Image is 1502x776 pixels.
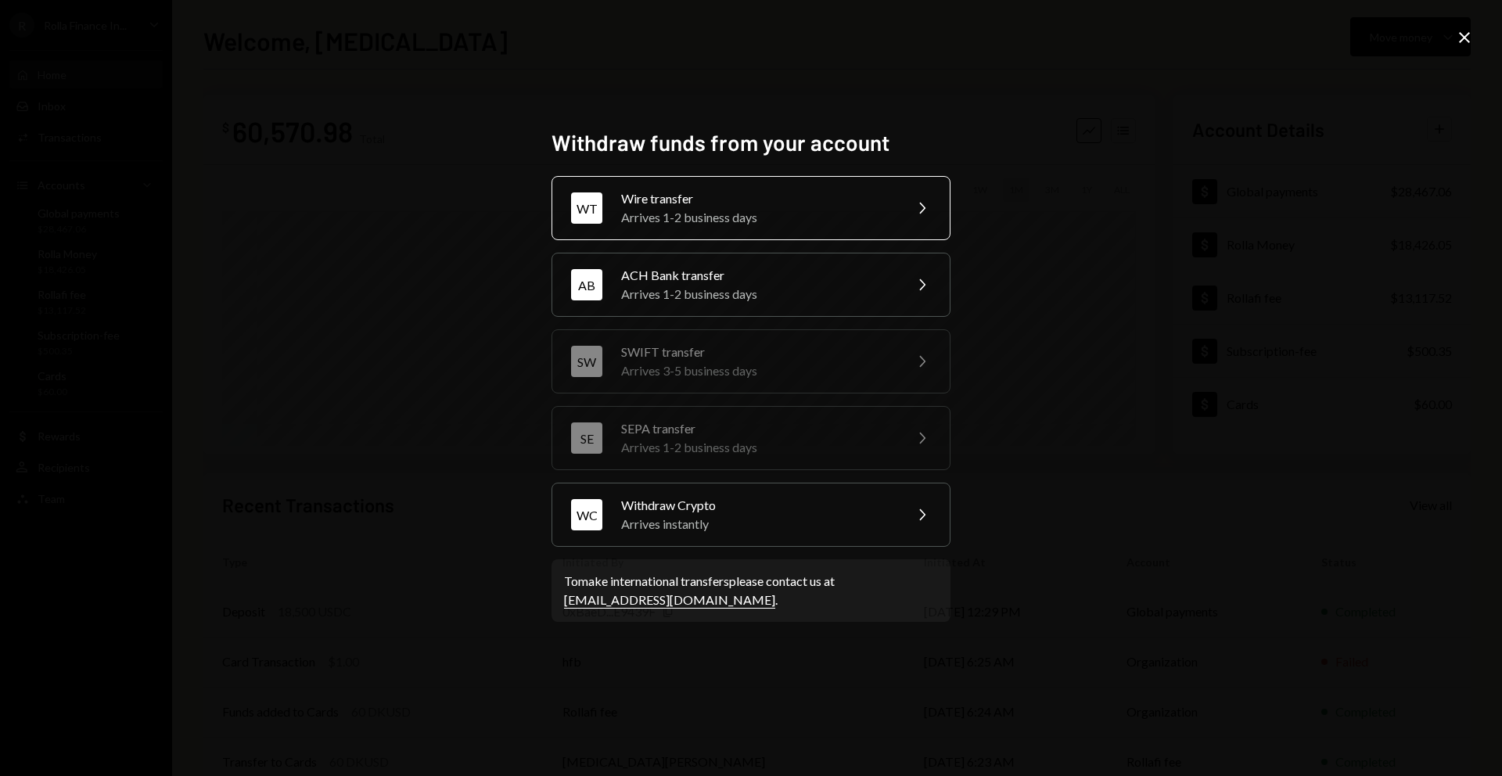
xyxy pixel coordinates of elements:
[552,406,950,470] button: SESEPA transferArrives 1-2 business days
[621,208,893,227] div: Arrives 1-2 business days
[571,499,602,530] div: WC
[571,192,602,224] div: WT
[571,269,602,300] div: AB
[564,592,775,609] a: [EMAIL_ADDRESS][DOMAIN_NAME]
[621,361,893,380] div: Arrives 3-5 business days
[571,422,602,454] div: SE
[621,515,893,533] div: Arrives instantly
[552,483,950,547] button: WCWithdraw CryptoArrives instantly
[552,329,950,393] button: SWSWIFT transferArrives 3-5 business days
[552,253,950,317] button: ABACH Bank transferArrives 1-2 business days
[621,343,893,361] div: SWIFT transfer
[552,128,950,158] h2: Withdraw funds from your account
[621,419,893,438] div: SEPA transfer
[621,496,893,515] div: Withdraw Crypto
[621,189,893,208] div: Wire transfer
[552,176,950,240] button: WTWire transferArrives 1-2 business days
[621,285,893,304] div: Arrives 1-2 business days
[564,572,938,609] div: To make international transfers please contact us at .
[621,266,893,285] div: ACH Bank transfer
[621,438,893,457] div: Arrives 1-2 business days
[571,346,602,377] div: SW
